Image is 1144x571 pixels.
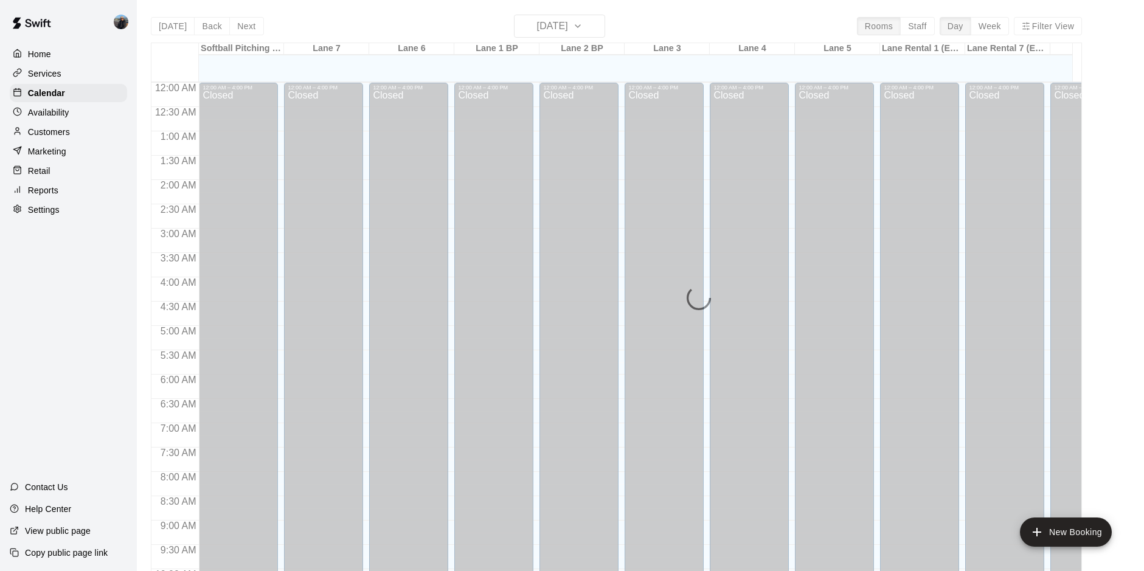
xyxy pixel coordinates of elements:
p: Customers [28,126,70,138]
p: Availability [28,106,69,119]
p: Home [28,48,51,60]
div: 12:00 AM – 4:00 PM [1054,85,1126,91]
span: 2:30 AM [158,204,199,215]
div: 12:00 AM – 4:00 PM [799,85,870,91]
div: Coach Cruz [111,10,137,34]
div: 12:00 AM – 4:00 PM [628,85,700,91]
p: View public page [25,525,91,537]
span: 6:00 AM [158,375,199,385]
p: Settings [28,204,60,216]
span: 7:30 AM [158,448,199,458]
div: 12:00 AM – 4:00 PM [884,85,955,91]
div: Lane Rental 7 (Early Bird) [965,43,1050,55]
span: 6:30 AM [158,399,199,409]
span: 2:00 AM [158,180,199,190]
a: Home [10,45,127,63]
span: 3:00 AM [158,229,199,239]
div: Lane 2 BP [539,43,625,55]
div: 12:00 AM – 4:00 PM [458,85,530,91]
div: Gym [1050,43,1135,55]
p: Marketing [28,145,66,157]
p: Copy public page link [25,547,108,559]
span: 4:30 AM [158,302,199,312]
a: Marketing [10,142,127,161]
p: Help Center [25,503,71,515]
p: Services [28,67,61,80]
div: 12:00 AM – 4:00 PM [288,85,359,91]
p: Contact Us [25,481,68,493]
p: Calendar [28,87,65,99]
span: 8:30 AM [158,496,199,507]
div: Lane 1 BP [454,43,539,55]
a: Availability [10,103,127,122]
p: Retail [28,165,50,177]
span: 1:30 AM [158,156,199,166]
span: 7:00 AM [158,423,199,434]
div: 12:00 AM – 4:00 PM [543,85,615,91]
a: Services [10,64,127,83]
a: Reports [10,181,127,199]
div: 12:00 AM – 4:00 PM [713,85,785,91]
div: Lane Rental 1 (Early Bird) [880,43,965,55]
div: 12:00 AM – 4:00 PM [969,85,1041,91]
a: Customers [10,123,127,141]
span: 5:30 AM [158,350,199,361]
span: 1:00 AM [158,131,199,142]
a: Retail [10,162,127,180]
span: 4:00 AM [158,277,199,288]
div: Lane 7 [284,43,369,55]
span: 9:00 AM [158,521,199,531]
span: 8:00 AM [158,472,199,482]
p: Reports [28,184,58,196]
div: Lane 3 [625,43,710,55]
span: 12:30 AM [152,107,199,117]
span: 5:00 AM [158,326,199,336]
a: Settings [10,201,127,219]
div: Softball Pitching Lane [199,43,284,55]
div: Lane 5 [795,43,880,55]
span: 12:00 AM [152,83,199,93]
span: 3:30 AM [158,253,199,263]
div: 12:00 AM – 4:00 PM [203,85,274,91]
div: Lane 4 [710,43,795,55]
span: 9:30 AM [158,545,199,555]
button: add [1020,517,1112,547]
div: 12:00 AM – 4:00 PM [373,85,445,91]
img: Coach Cruz [114,15,128,29]
div: Lane 6 [369,43,454,55]
a: Calendar [10,84,127,102]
